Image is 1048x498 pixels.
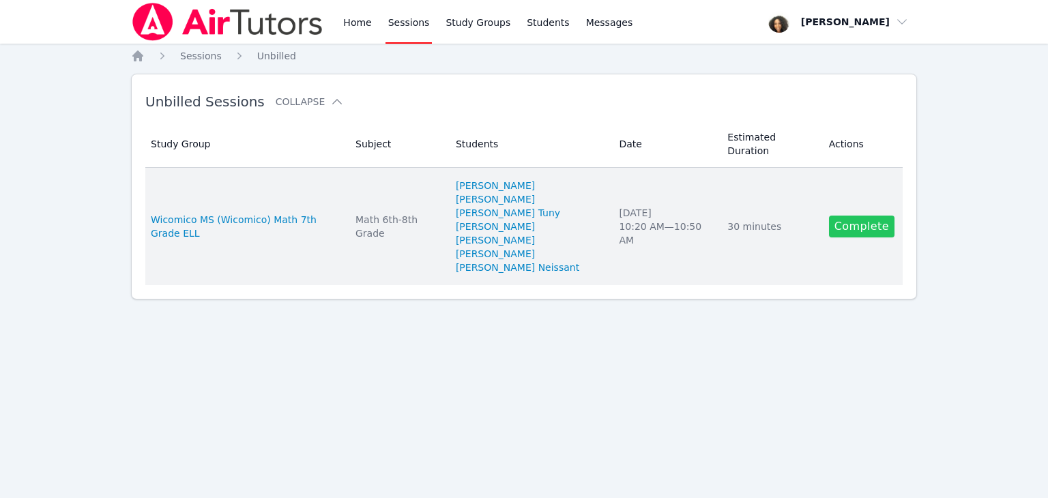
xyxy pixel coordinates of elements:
button: Collapse [276,95,344,108]
span: Unbilled [257,50,296,61]
th: Students [448,121,611,168]
div: [DATE] 10:20 AM — 10:50 AM [619,206,711,247]
a: Wicomico MS (Wicomico) Math 7th Grade ELL [151,213,339,240]
th: Subject [347,121,448,168]
a: [PERSON_NAME] [456,220,535,233]
span: Sessions [180,50,222,61]
tr: Wicomico MS (Wicomico) Math 7th Grade ELLMath 6th-8th Grade[PERSON_NAME] [PERSON_NAME][PERSON_NAM... [145,168,903,285]
a: Sessions [180,49,222,63]
th: Date [611,121,719,168]
a: [PERSON_NAME] [456,233,535,247]
div: Math 6th-8th Grade [355,213,439,240]
img: Air Tutors [131,3,324,41]
span: Unbilled Sessions [145,93,265,110]
a: Unbilled [257,49,296,63]
div: 30 minutes [727,220,812,233]
a: [PERSON_NAME] [PERSON_NAME] [456,179,602,206]
a: Complete [829,216,894,237]
a: [PERSON_NAME] Tuny [456,206,560,220]
th: Study Group [145,121,347,168]
th: Actions [821,121,903,168]
span: Messages [586,16,633,29]
a: [PERSON_NAME] Neissant [456,261,579,274]
a: [PERSON_NAME] [456,247,535,261]
nav: Breadcrumb [131,49,917,63]
th: Estimated Duration [719,121,820,168]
